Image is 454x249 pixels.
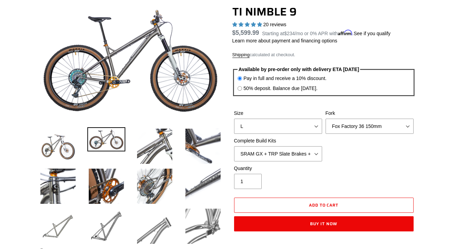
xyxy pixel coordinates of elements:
[87,167,125,205] img: Load image into Gallery viewer, TI NIMBLE 9
[238,66,360,73] legend: Available by pre-order only with delivery ETA [DATE]
[136,127,174,165] img: Load image into Gallery viewer, TI NIMBLE 9
[136,167,174,205] img: Load image into Gallery viewer, TI NIMBLE 9
[234,216,414,231] button: Buy it now
[263,22,286,27] span: 20 reviews
[184,167,222,205] img: Load image into Gallery viewer, TI NIMBLE 9
[39,127,77,165] img: Load image into Gallery viewer, TI NIMBLE 9
[338,30,352,36] span: Affirm
[87,127,125,151] img: Load image into Gallery viewer, TI NIMBLE 9
[234,110,322,117] label: Size
[87,207,125,245] img: Load image into Gallery viewer, TI NIMBLE 9
[234,137,322,145] label: Complete Build Kits
[184,127,222,165] img: Load image into Gallery viewer, TI NIMBLE 9
[284,31,295,36] span: $234
[234,198,414,213] button: Add to cart
[326,110,414,117] label: Fork
[262,28,390,37] p: Starting at /mo or 0% APR with .
[136,207,174,245] img: Load image into Gallery viewer, TI NIMBLE 9
[184,207,222,245] img: Load image into Gallery viewer, TI NIMBLE 9
[243,85,318,92] label: 50% deposit. Balance due [DATE].
[234,165,322,172] label: Quantity
[39,207,77,245] img: Load image into Gallery viewer, TI NIMBLE 9
[243,75,326,82] label: Pay in full and receive a 10% discount.
[232,22,263,27] span: 4.90 stars
[309,202,339,208] span: Add to cart
[232,5,415,18] h1: TI NIMBLE 9
[232,52,250,58] a: Shipping
[232,51,415,58] div: calculated at checkout.
[354,31,390,36] a: See if you qualify - Learn more about Affirm Financing (opens in modal)
[232,29,259,36] span: $5,599.99
[39,167,77,205] img: Load image into Gallery viewer, TI NIMBLE 9
[232,38,337,43] a: Learn more about payment and financing options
